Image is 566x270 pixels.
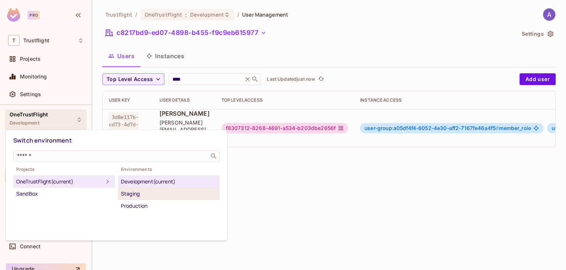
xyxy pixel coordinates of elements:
div: Development (current) [121,177,217,186]
span: Switch environment [13,136,72,144]
div: Production [121,201,217,210]
div: OneTrustFlight (current) [16,177,103,186]
div: Staging [121,189,217,198]
span: Projects [13,166,115,172]
div: SandBox [16,189,112,198]
span: Environments [118,166,220,172]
